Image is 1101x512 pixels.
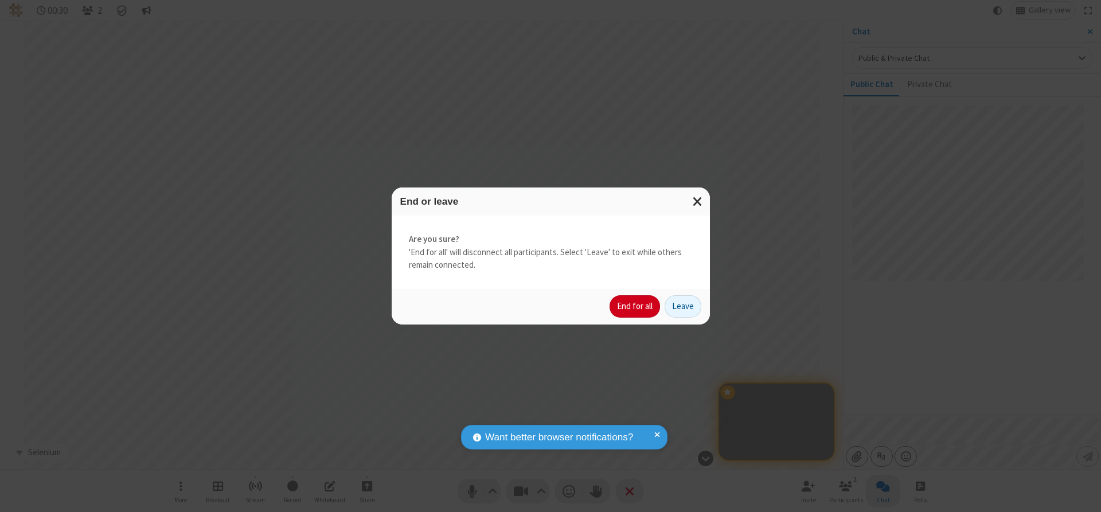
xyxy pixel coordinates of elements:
button: End for all [610,295,660,318]
button: Leave [665,295,701,318]
h3: End or leave [400,196,701,207]
strong: Are you sure? [409,233,693,246]
button: Close modal [686,187,710,216]
div: 'End for all' will disconnect all participants. Select 'Leave' to exit while others remain connec... [392,216,710,289]
span: Want better browser notifications? [485,430,633,445]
